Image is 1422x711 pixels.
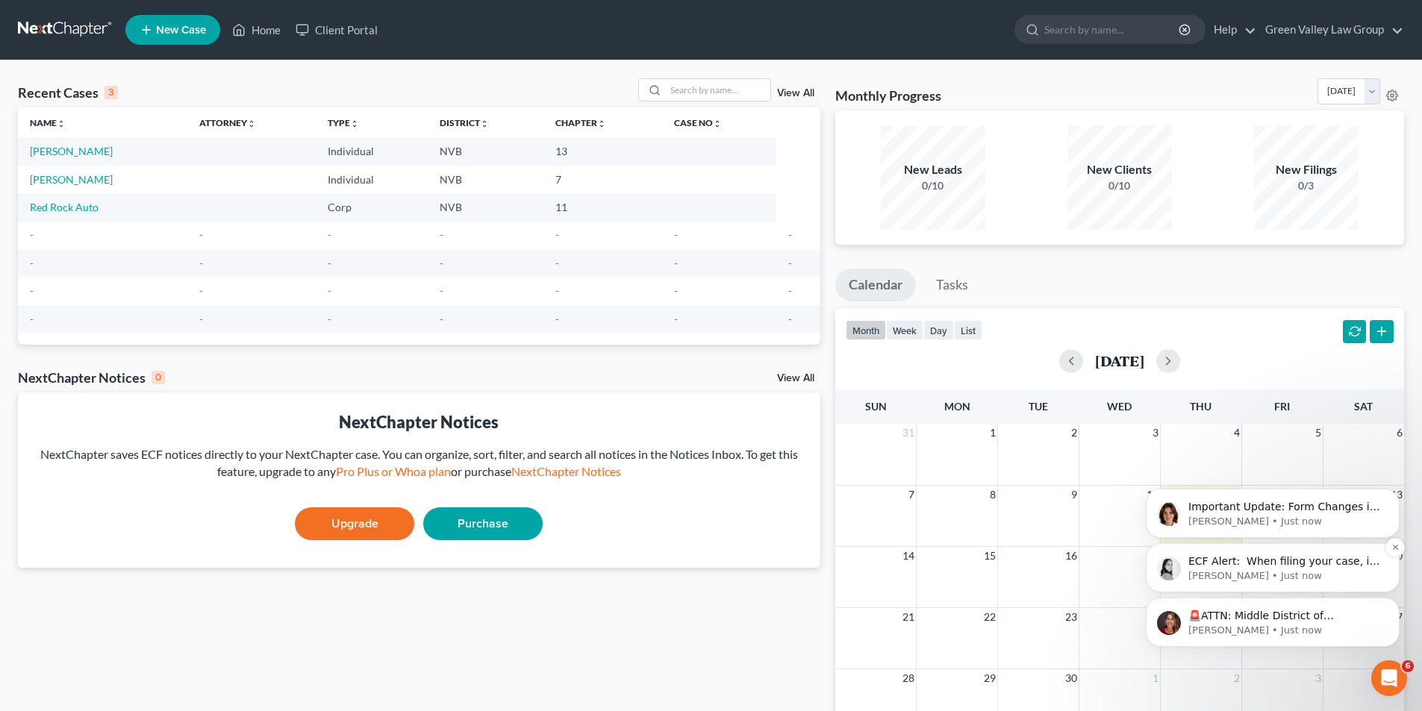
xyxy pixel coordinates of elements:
[199,257,203,269] span: -
[674,228,678,241] span: -
[901,608,916,626] span: 21
[30,145,113,157] a: [PERSON_NAME]
[1070,424,1079,442] span: 2
[555,257,559,269] span: -
[199,228,203,241] span: -
[901,424,916,442] span: 31
[886,320,923,340] button: week
[1258,16,1403,43] a: Green Valley Law Group
[1206,16,1256,43] a: Help
[1095,353,1144,369] h2: [DATE]
[225,16,288,43] a: Home
[30,446,808,480] div: NextChapter saves ECF notices directly to your NextChapter case. You can organize, sort, filter, ...
[316,137,427,165] td: Individual
[1029,400,1048,413] span: Tue
[674,117,722,128] a: Case Nounfold_more
[777,88,814,98] a: View All
[440,228,443,241] span: -
[1107,400,1132,413] span: Wed
[1371,660,1407,696] iframe: Intercom live chat
[428,193,544,221] td: NVB
[336,464,451,478] a: Pro Plus or Whoa plan
[881,161,985,178] div: New Leads
[713,119,722,128] i: unfold_more
[788,313,792,325] span: -
[674,284,678,297] span: -
[199,117,256,128] a: Attorneyunfold_more
[428,137,544,165] td: NVB
[30,313,34,325] span: -
[440,284,443,297] span: -
[666,79,770,101] input: Search by name...
[1254,161,1359,178] div: New Filings
[988,424,997,442] span: 1
[674,313,678,325] span: -
[788,284,792,297] span: -
[1314,669,1323,687] span: 3
[1123,393,1422,671] iframe: Intercom notifications message
[954,320,982,340] button: list
[846,320,886,340] button: month
[30,284,34,297] span: -
[543,137,662,165] td: 13
[440,313,443,325] span: -
[350,119,359,128] i: unfold_more
[328,257,331,269] span: -
[328,313,331,325] span: -
[1064,669,1079,687] span: 30
[597,119,606,128] i: unfold_more
[901,669,916,687] span: 28
[1254,178,1359,193] div: 0/3
[511,464,621,478] a: NextChapter Notices
[295,507,414,540] a: Upgrade
[982,608,997,626] span: 22
[1151,669,1160,687] span: 1
[543,166,662,193] td: 7
[1067,161,1172,178] div: New Clients
[881,178,985,193] div: 0/10
[788,257,792,269] span: -
[1232,669,1241,687] span: 2
[835,269,916,301] a: Calendar
[1064,547,1079,565] span: 16
[982,547,997,565] span: 15
[199,313,203,325] span: -
[247,119,256,128] i: unfold_more
[923,269,982,301] a: Tasks
[988,486,997,504] span: 8
[835,87,941,104] h3: Monthly Progress
[156,25,206,36] span: New Case
[30,410,808,433] div: NextChapter Notices
[1070,486,1079,504] span: 9
[865,400,887,413] span: Sun
[923,320,954,340] button: day
[982,669,997,687] span: 29
[105,86,118,99] div: 3
[907,486,916,504] span: 7
[428,166,544,193] td: NVB
[1044,16,1181,43] input: Search by name...
[1067,178,1172,193] div: 0/10
[316,166,427,193] td: Individual
[674,257,678,269] span: -
[328,284,331,297] span: -
[901,547,916,565] span: 14
[1064,608,1079,626] span: 23
[328,117,359,128] a: Typeunfold_more
[328,228,331,241] span: -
